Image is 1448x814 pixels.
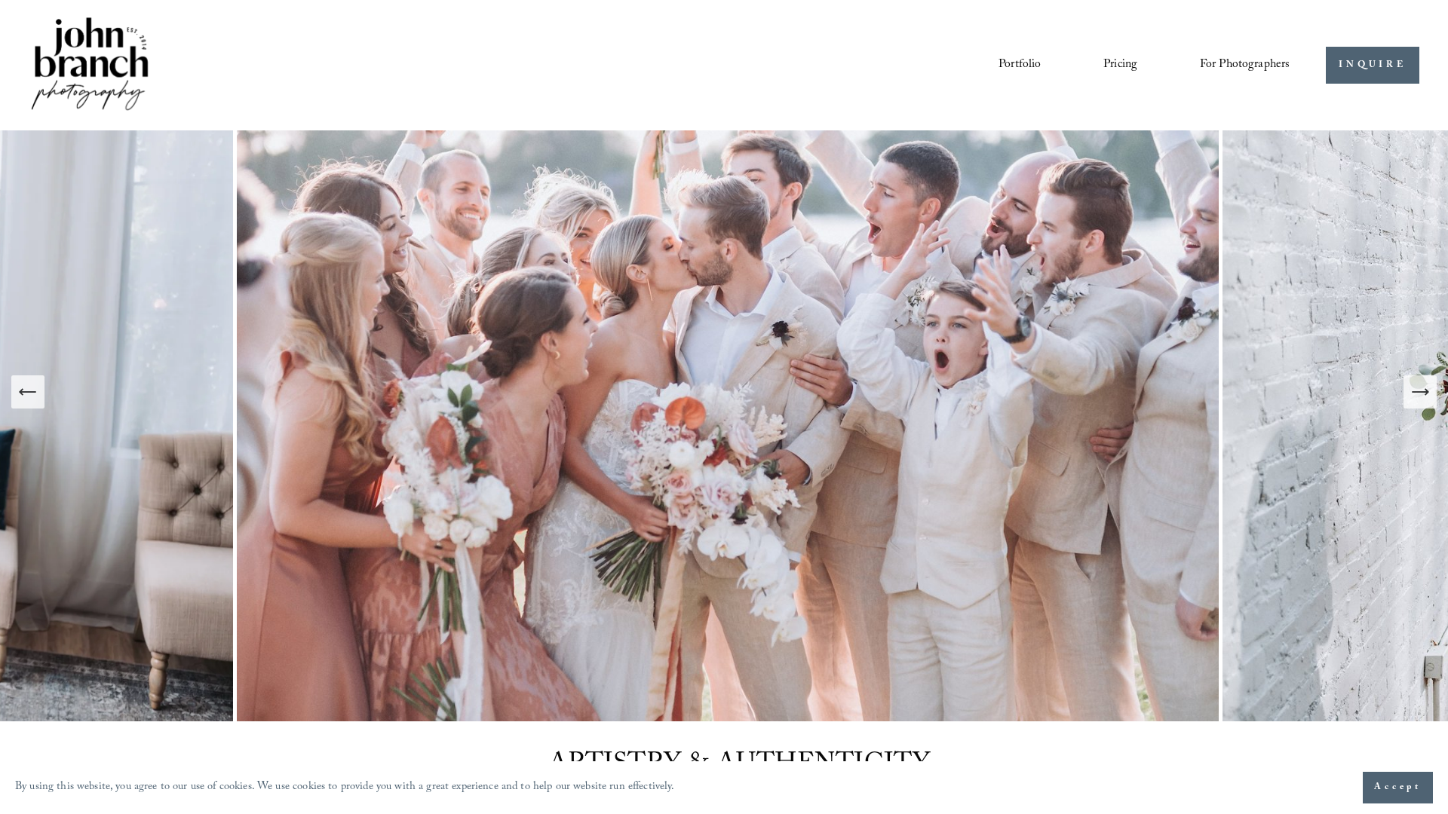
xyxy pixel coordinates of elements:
[1200,54,1290,77] span: For Photographers
[999,53,1041,78] a: Portfolio
[1404,375,1437,409] button: Next Slide
[548,744,931,788] span: ARTISTRY & AUTHENTICITY
[15,777,675,799] p: By using this website, you agree to our use of cookies. We use cookies to provide you with a grea...
[29,14,151,116] img: John Branch IV Photography
[1200,53,1290,78] a: folder dropdown
[11,375,44,409] button: Previous Slide
[1374,780,1422,795] span: Accept
[1326,47,1419,84] a: INQUIRE
[1363,772,1433,803] button: Accept
[1103,53,1137,78] a: Pricing
[233,62,1223,721] img: A wedding party celebrating outdoors, featuring a bride and groom kissing amidst cheering bridesm...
